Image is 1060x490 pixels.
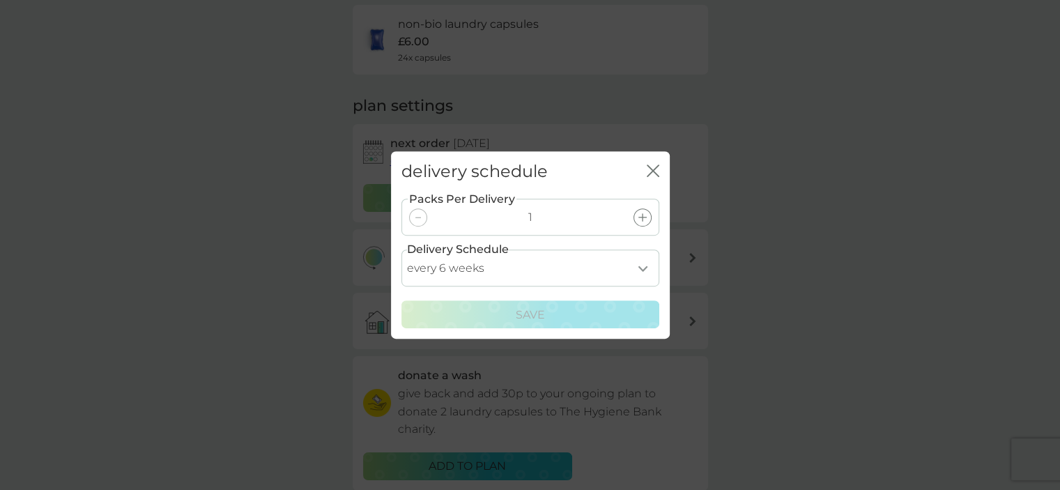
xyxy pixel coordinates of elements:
[528,208,532,227] p: 1
[408,190,516,208] label: Packs Per Delivery
[401,300,659,328] button: Save
[407,240,509,259] label: Delivery Schedule
[647,164,659,179] button: close
[401,162,548,182] h2: delivery schedule
[516,306,545,324] p: Save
